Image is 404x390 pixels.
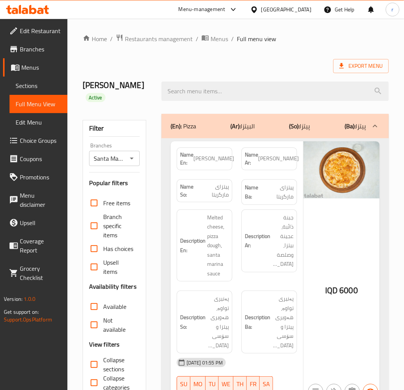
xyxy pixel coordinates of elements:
[103,198,130,208] span: Free items
[391,5,393,14] span: r
[10,113,67,131] a: Edit Menu
[83,34,107,43] a: Home
[207,213,229,278] span: Melted cheese, pizza dough, santa marina sauce
[20,26,61,35] span: Edit Restaurant
[161,114,389,138] div: (En): Pizza(Ar):البيتزا(So):پیتزا(Ba):پیتزا
[201,34,228,44] a: Menus
[21,63,61,72] span: Menus
[231,34,234,43] li: /
[207,294,229,350] span: پەنیری تواوە، هەویری پیتزا و سۆسی [GEOGRAPHIC_DATA]نا
[86,94,105,101] span: Active
[20,218,61,227] span: Upsell
[110,34,113,43] li: /
[16,99,61,109] span: Full Menu View
[180,313,206,331] strong: Description So:
[3,259,67,287] a: Grocery Checklist
[245,151,258,167] strong: Name Ar:
[272,213,294,269] span: جبنة ذائبة، عجينة بيتزا، وصلصة [GEOGRAPHIC_DATA]
[116,34,193,44] a: Restaurants management
[209,379,216,390] span: TU
[20,45,61,54] span: Branches
[265,183,294,201] span: پیتزای مارگریتا
[10,95,67,113] a: Full Menu View
[261,5,311,14] div: [GEOGRAPHIC_DATA]
[171,121,196,131] p: Pizza
[20,173,61,182] span: Promotions
[222,379,230,390] span: WE
[272,294,294,350] span: پەنیری تواوە، هەویری پیتزا و سۆسی [GEOGRAPHIC_DATA]نا
[3,131,67,150] a: Choice Groups
[89,179,140,187] h3: Popular filters
[161,82,389,101] input: search
[289,121,310,131] p: پیتزا
[4,315,52,324] a: Support.OpsPlatform
[339,283,358,298] span: 6000
[16,81,61,90] span: Sections
[3,168,67,186] a: Promotions
[339,61,383,71] span: Export Menu
[193,155,234,163] span: [PERSON_NAME]
[103,316,134,334] span: Not available
[333,59,389,73] span: Export Menu
[245,313,270,331] strong: Description Ba:
[103,258,134,276] span: Upsell items
[103,244,133,253] span: Has choices
[20,237,61,255] span: Coverage Report
[89,120,140,137] div: Filter
[345,120,356,132] b: (Ba):
[3,58,67,77] a: Menus
[3,214,67,232] a: Upsell
[83,34,389,44] nav: breadcrumb
[171,120,182,132] b: (En):
[126,153,137,164] button: Open
[103,302,126,311] span: Available
[258,155,299,163] span: [PERSON_NAME]
[289,120,300,132] b: (So):
[200,183,229,199] span: پیتزای مارگریتا
[325,283,338,298] span: IQD
[180,236,206,255] strong: Description En:
[193,379,203,390] span: MO
[237,34,276,43] span: Full menu view
[236,379,244,390] span: TH
[4,294,22,304] span: Version:
[103,355,134,374] span: Collapse sections
[179,5,225,14] div: Menu-management
[184,359,226,366] span: [DATE] 01:55 PM
[89,282,137,291] h3: Availability filters
[4,307,39,317] span: Get support on:
[230,120,241,132] b: (Ar):
[3,150,67,168] a: Coupons
[180,151,193,167] strong: Name En:
[250,379,257,390] span: FR
[24,294,35,304] span: 1.0.0
[103,212,134,240] span: Branch specific items
[3,232,67,259] a: Coverage Report
[180,183,200,199] strong: Name So:
[230,121,255,131] p: البيتزا
[245,232,270,250] strong: Description Ar:
[83,80,152,102] h2: [PERSON_NAME]
[245,183,265,201] strong: Name Ba:
[16,118,61,127] span: Edit Menu
[3,40,67,58] a: Branches
[3,186,67,214] a: Menu disclaimer
[86,93,105,102] div: Active
[263,379,270,390] span: SA
[20,264,61,282] span: Grocery Checklist
[303,141,380,198] img: Santa_Marina_PizzaMarhgri638904333914335173.jpg
[20,136,61,145] span: Choice Groups
[345,121,366,131] p: پیتزا
[10,77,67,95] a: Sections
[196,34,198,43] li: /
[20,191,61,209] span: Menu disclaimer
[89,340,120,349] h3: View filters
[3,22,67,40] a: Edit Restaurant
[125,34,193,43] span: Restaurants management
[211,34,228,43] span: Menus
[20,154,61,163] span: Coupons
[180,379,187,390] span: SU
